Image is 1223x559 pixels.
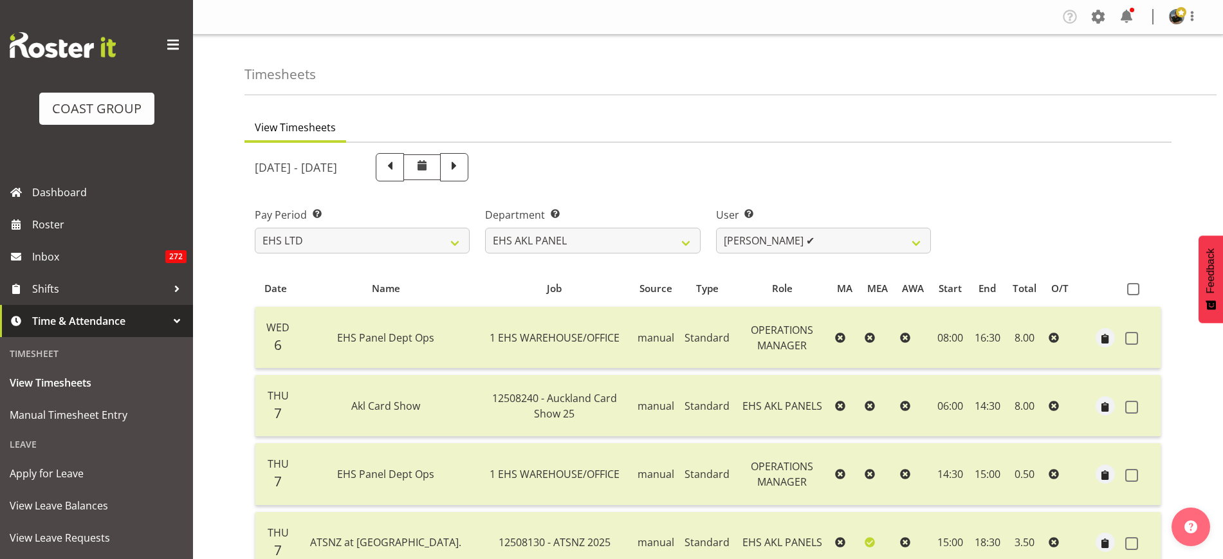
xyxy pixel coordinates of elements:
td: 14:30 [932,443,970,505]
span: EHS Panel Dept Ops [337,331,434,345]
h5: [DATE] - [DATE] [255,160,337,174]
span: Time & Attendance [32,311,167,331]
span: OPERATIONS MANAGER [751,459,813,489]
span: 7 [274,541,282,559]
span: 1 EHS WAREHOUSE/OFFICE [490,331,620,345]
span: Inbox [32,247,165,266]
a: View Leave Requests [3,522,190,554]
div: Leave [3,431,190,457]
span: Role [772,281,793,296]
span: AWA [902,281,924,296]
span: Total [1013,281,1036,296]
span: Apply for Leave [10,464,183,483]
span: 12508240 - Auckland Card Show 25 [492,391,617,421]
td: 16:30 [970,307,1006,369]
span: EHS AKL PANELS [742,535,822,549]
span: Dashboard [32,183,187,202]
a: Manual Timesheet Entry [3,399,190,431]
a: View Leave Balances [3,490,190,522]
label: User [716,207,931,223]
img: abe-denton65321ee68e143815db86bfb5b039cb77.png [1169,9,1184,24]
span: MEA [867,281,888,296]
span: 7 [274,404,282,422]
span: Name [372,281,400,296]
td: 08:00 [932,307,970,369]
span: 6 [274,336,282,354]
td: 0.50 [1006,443,1044,505]
span: View Leave Requests [10,528,183,547]
span: Manual Timesheet Entry [10,405,183,425]
span: Start [939,281,962,296]
span: Source [639,281,672,296]
span: ATSNZ at [GEOGRAPHIC_DATA]. [310,535,461,549]
span: Job [547,281,562,296]
h4: Timesheets [244,67,316,82]
a: View Timesheets [3,367,190,399]
td: Standard [679,307,735,369]
label: Department [485,207,700,223]
span: Feedback [1205,248,1217,293]
span: MA [837,281,852,296]
td: 8.00 [1006,307,1044,369]
span: Shifts [32,279,167,298]
span: EHS AKL PANELS [742,399,822,413]
span: Type [696,281,719,296]
div: Timesheet [3,340,190,367]
td: Standard [679,375,735,437]
span: OPERATIONS MANAGER [751,323,813,353]
img: help-xxl-2.png [1184,520,1197,533]
td: 15:00 [970,443,1006,505]
td: 06:00 [932,375,970,437]
td: 14:30 [970,375,1006,437]
img: Rosterit website logo [10,32,116,58]
span: Thu [268,389,289,403]
td: 8.00 [1006,375,1044,437]
span: 12508130 - ATSNZ 2025 [499,535,611,549]
span: 272 [165,250,187,263]
span: O/T [1051,281,1069,296]
span: EHS Panel Dept Ops [337,467,434,481]
button: Feedback - Show survey [1199,235,1223,323]
span: Thu [268,526,289,540]
td: Standard [679,443,735,505]
span: End [979,281,996,296]
span: manual [638,399,674,413]
span: manual [638,467,674,481]
span: Roster [32,215,187,234]
span: Akl Card Show [351,399,420,413]
span: View Leave Balances [10,496,183,515]
span: 1 EHS WAREHOUSE/OFFICE [490,467,620,481]
span: manual [638,331,674,345]
label: Pay Period [255,207,470,223]
span: 7 [274,472,282,490]
a: Apply for Leave [3,457,190,490]
span: Date [264,281,287,296]
span: manual [638,535,674,549]
span: View Timesheets [255,120,336,135]
span: Thu [268,457,289,471]
span: Wed [266,320,290,334]
div: COAST GROUP [52,99,142,118]
span: View Timesheets [10,373,183,392]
